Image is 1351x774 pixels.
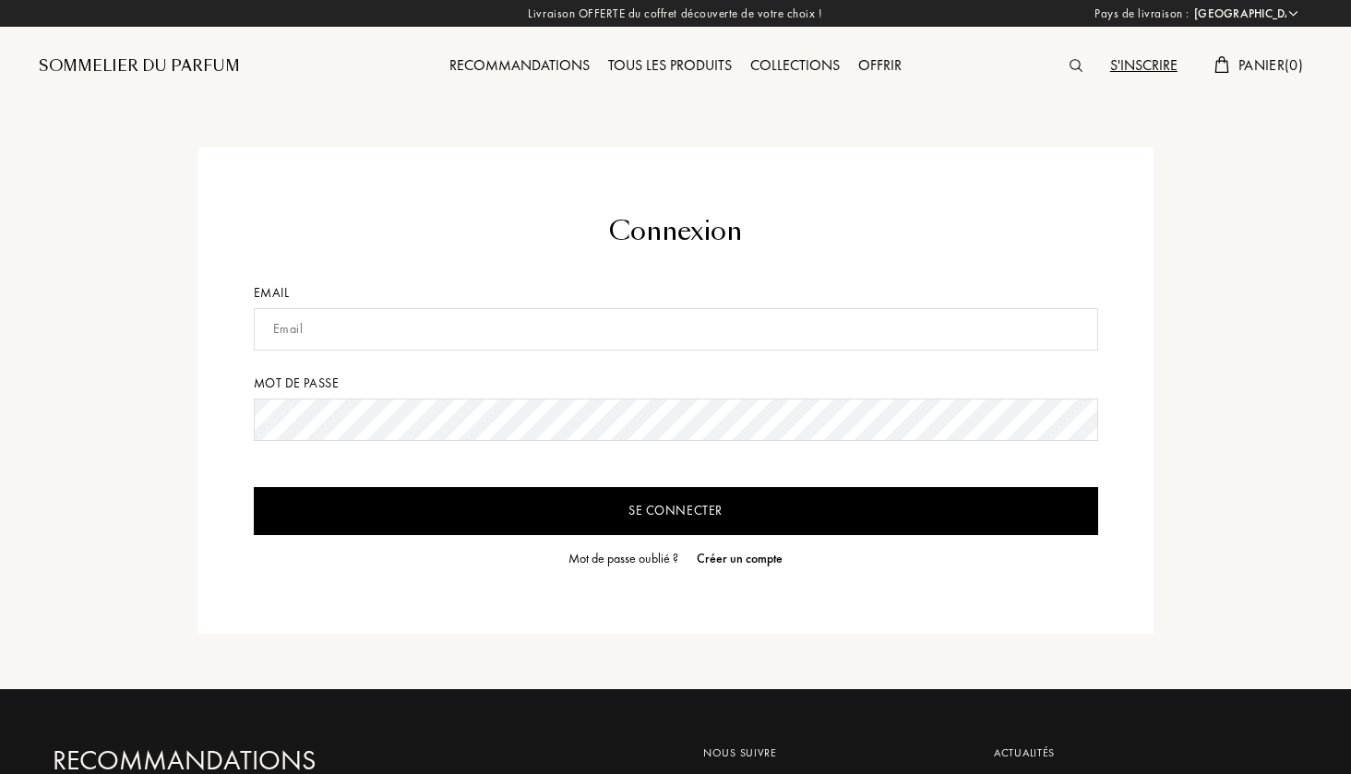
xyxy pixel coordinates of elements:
[849,54,911,78] div: Offrir
[1238,55,1303,75] span: Panier ( 0 )
[254,374,1098,393] div: Mot de passe
[687,549,783,568] a: Créer un compte
[440,55,599,75] a: Recommandations
[254,283,1098,303] div: Email
[1070,59,1082,72] img: search_icn.svg
[1094,5,1190,23] span: Pays de livraison :
[849,55,911,75] a: Offrir
[568,549,678,568] div: Mot de passe oublié ?
[1101,55,1187,75] a: S'inscrire
[1101,54,1187,78] div: S'inscrire
[254,308,1098,351] input: Email
[599,55,741,75] a: Tous les produits
[994,744,1285,761] div: Actualités
[254,487,1098,535] input: Se connecter
[697,549,783,568] div: Créer un compte
[440,54,599,78] div: Recommandations
[1214,56,1229,73] img: cart.svg
[254,212,1098,251] div: Connexion
[703,744,966,761] div: Nous suivre
[599,54,741,78] div: Tous les produits
[741,55,849,75] a: Collections
[39,55,240,77] a: Sommelier du Parfum
[741,54,849,78] div: Collections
